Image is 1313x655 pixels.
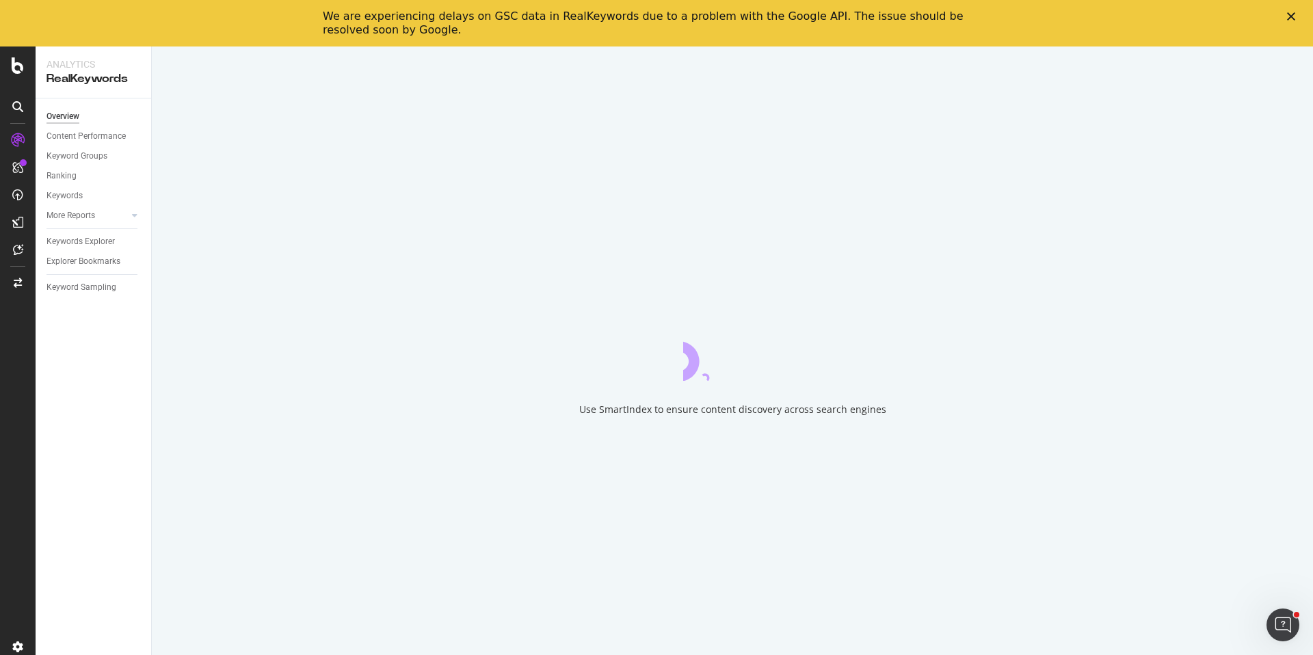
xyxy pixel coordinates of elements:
[47,129,126,144] div: Content Performance
[47,280,142,295] a: Keyword Sampling
[47,129,142,144] a: Content Performance
[47,280,116,295] div: Keyword Sampling
[47,254,120,269] div: Explorer Bookmarks
[323,10,968,37] div: We are experiencing delays on GSC data in RealKeywords due to a problem with the Google API. The ...
[47,149,107,163] div: Keyword Groups
[47,235,115,249] div: Keywords Explorer
[47,209,95,223] div: More Reports
[47,57,140,71] div: Analytics
[47,235,142,249] a: Keywords Explorer
[47,71,140,87] div: RealKeywords
[47,209,128,223] a: More Reports
[47,169,142,183] a: Ranking
[47,109,142,124] a: Overview
[579,403,886,416] div: Use SmartIndex to ensure content discovery across search engines
[1266,609,1299,641] iframe: Intercom live chat
[47,169,77,183] div: Ranking
[47,254,142,269] a: Explorer Bookmarks
[47,149,142,163] a: Keyword Groups
[1287,12,1301,21] div: Fermer
[47,109,79,124] div: Overview
[47,189,83,203] div: Keywords
[683,332,782,381] div: animation
[47,189,142,203] a: Keywords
